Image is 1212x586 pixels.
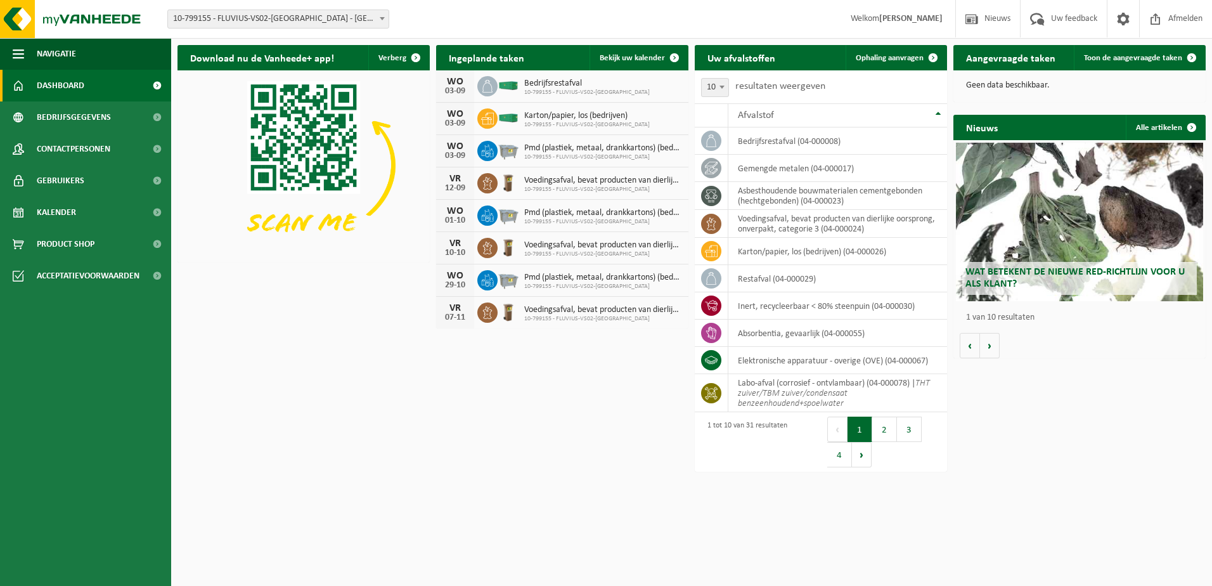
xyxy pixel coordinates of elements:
[498,301,519,322] img: WB-0140-HPE-BN-01
[498,139,519,160] img: WB-2500-GAL-GY-01
[436,45,537,70] h2: Ingeplande taken
[728,182,947,210] td: asbesthoudende bouwmaterialen cementgebonden (hechtgebonden) (04-000023)
[442,174,468,184] div: VR
[524,121,650,129] span: 10-799155 - FLUVIUS-VS02-[GEOGRAPHIC_DATA]
[524,283,682,290] span: 10-799155 - FLUVIUS-VS02-[GEOGRAPHIC_DATA]
[856,54,924,62] span: Ophaling aanvragen
[524,251,682,258] span: 10-799155 - FLUVIUS-VS02-[GEOGRAPHIC_DATA]
[1126,115,1204,140] a: Alle artikelen
[37,38,76,70] span: Navigatie
[879,14,943,23] strong: [PERSON_NAME]
[442,119,468,128] div: 03-09
[524,176,682,186] span: Voedingsafval, bevat producten van dierlijke oorsprong, onverpakt, categorie 3
[524,143,682,153] span: Pmd (plastiek, metaal, drankkartons) (bedrijven)
[442,271,468,281] div: WO
[498,236,519,257] img: WB-0140-HPE-BN-01
[368,45,429,70] button: Verberg
[728,320,947,347] td: absorbentia, gevaarlijk (04-000055)
[965,267,1185,289] span: Wat betekent de nieuwe RED-richtlijn voor u als klant?
[442,206,468,216] div: WO
[701,78,729,97] span: 10
[728,292,947,320] td: inert, recycleerbaar < 80% steenpuin (04-000030)
[168,10,389,28] span: 10-799155 - FLUVIUS-VS02-TORHOUT - TORHOUT
[728,238,947,265] td: karton/papier, los (bedrijven) (04-000026)
[442,281,468,290] div: 29-10
[735,81,825,91] label: resultaten weergeven
[524,240,682,251] span: Voedingsafval, bevat producten van dierlijke oorsprong, onverpakt, categorie 3
[524,208,682,218] span: Pmd (plastiek, metaal, drankkartons) (bedrijven)
[953,115,1010,140] h2: Nieuws
[498,268,519,290] img: WB-2500-GAL-GY-01
[442,303,468,313] div: VR
[524,89,650,96] span: 10-799155 - FLUVIUS-VS02-[GEOGRAPHIC_DATA]
[852,442,872,467] button: Next
[442,313,468,322] div: 07-11
[177,70,430,260] img: Download de VHEPlus App
[498,112,519,123] img: HK-XC-30-GN-00
[1084,54,1182,62] span: Toon de aangevraagde taken
[37,70,84,101] span: Dashboard
[37,228,94,260] span: Product Shop
[980,333,1000,358] button: Volgende
[498,204,519,225] img: WB-2500-GAL-GY-01
[524,305,682,315] span: Voedingsafval, bevat producten van dierlijke oorsprong, onverpakt, categorie 3
[695,45,788,70] h2: Uw afvalstoffen
[590,45,687,70] a: Bekijk uw kalender
[960,333,980,358] button: Vorige
[953,45,1068,70] h2: Aangevraagde taken
[1074,45,1204,70] a: Toon de aangevraagde taken
[524,186,682,193] span: 10-799155 - FLUVIUS-VS02-[GEOGRAPHIC_DATA]
[701,415,787,469] div: 1 tot 10 van 31 resultaten
[728,347,947,374] td: elektronische apparatuur - overige (OVE) (04-000067)
[524,153,682,161] span: 10-799155 - FLUVIUS-VS02-[GEOGRAPHIC_DATA]
[728,155,947,182] td: gemengde metalen (04-000017)
[498,79,519,91] img: HK-XC-30-GN-00
[966,81,1193,90] p: Geen data beschikbaar.
[738,379,930,408] i: THT zuiver/TBM zuiver/condensaat benzeenhoudend+spoelwater
[827,442,852,467] button: 4
[872,417,897,442] button: 2
[37,133,110,165] span: Contactpersonen
[524,218,682,226] span: 10-799155 - FLUVIUS-VS02-[GEOGRAPHIC_DATA]
[37,101,111,133] span: Bedrijfsgegevens
[600,54,665,62] span: Bekijk uw kalender
[442,87,468,96] div: 03-09
[524,315,682,323] span: 10-799155 - FLUVIUS-VS02-[GEOGRAPHIC_DATA]
[442,141,468,152] div: WO
[442,249,468,257] div: 10-10
[728,265,947,292] td: restafval (04-000029)
[442,216,468,225] div: 01-10
[442,77,468,87] div: WO
[524,79,650,89] span: Bedrijfsrestafval
[956,143,1203,301] a: Wat betekent de nieuwe RED-richtlijn voor u als klant?
[37,165,84,197] span: Gebruikers
[442,238,468,249] div: VR
[378,54,406,62] span: Verberg
[442,184,468,193] div: 12-09
[702,79,728,96] span: 10
[167,10,389,29] span: 10-799155 - FLUVIUS-VS02-TORHOUT - TORHOUT
[442,109,468,119] div: WO
[846,45,946,70] a: Ophaling aanvragen
[37,197,76,228] span: Kalender
[827,417,848,442] button: Previous
[897,417,922,442] button: 3
[498,171,519,193] img: WB-0140-HPE-BN-01
[966,313,1199,322] p: 1 van 10 resultaten
[177,45,347,70] h2: Download nu de Vanheede+ app!
[37,260,139,292] span: Acceptatievoorwaarden
[728,374,947,412] td: labo-afval (corrosief - ontvlambaar) (04-000078) |
[848,417,872,442] button: 1
[524,111,650,121] span: Karton/papier, los (bedrijven)
[442,152,468,160] div: 03-09
[728,127,947,155] td: bedrijfsrestafval (04-000008)
[738,110,774,120] span: Afvalstof
[524,273,682,283] span: Pmd (plastiek, metaal, drankkartons) (bedrijven)
[728,210,947,238] td: voedingsafval, bevat producten van dierlijke oorsprong, onverpakt, categorie 3 (04-000024)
